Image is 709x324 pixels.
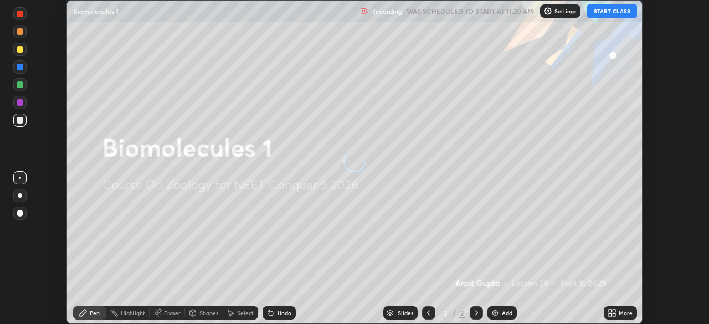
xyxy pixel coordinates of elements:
img: add-slide-button [491,308,500,317]
h5: WAS SCHEDULED TO START AT 11:20 AM [407,6,533,16]
div: 2 [440,310,451,316]
div: Highlight [121,310,145,316]
div: Add [502,310,512,316]
div: Select [237,310,254,316]
img: class-settings-icons [543,7,552,16]
div: Shapes [199,310,218,316]
div: Slides [398,310,413,316]
p: Settings [554,8,576,14]
div: Eraser [164,310,181,316]
div: / [453,310,456,316]
p: Biomolecules 1 [73,7,119,16]
p: Recording [371,7,402,16]
div: Undo [278,310,291,316]
img: recording.375f2c34.svg [360,7,369,16]
div: 2 [459,308,465,318]
div: Pen [90,310,100,316]
div: More [619,310,633,316]
button: START CLASS [587,4,637,18]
